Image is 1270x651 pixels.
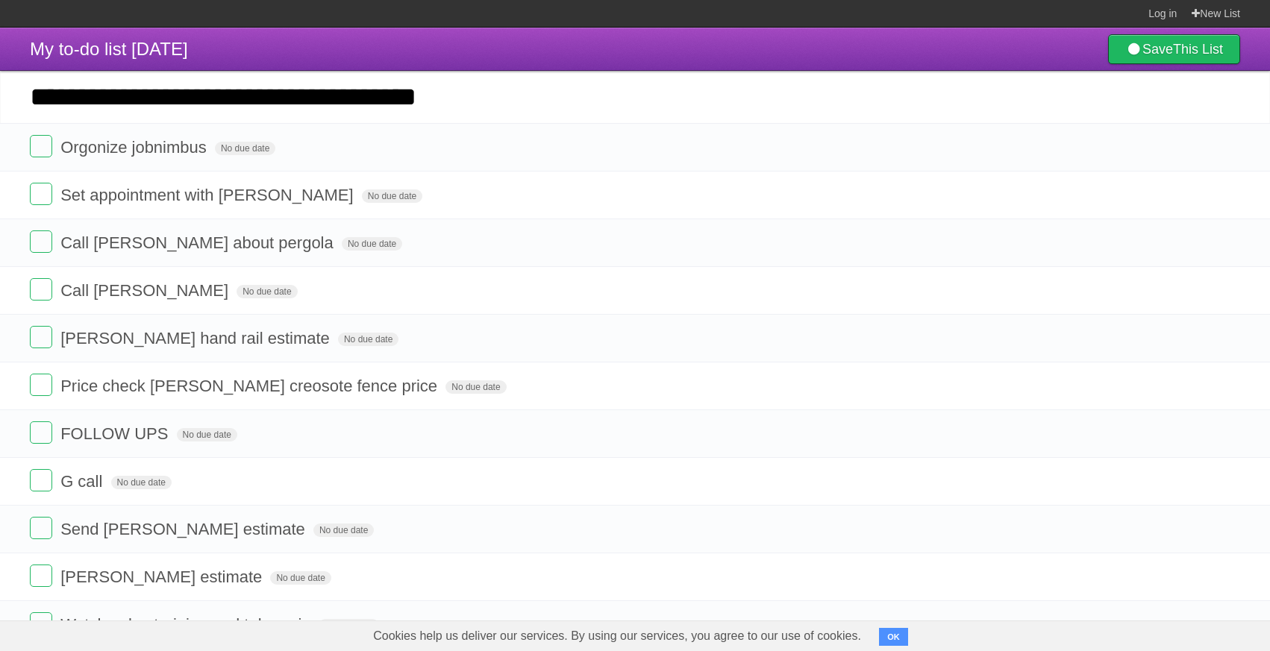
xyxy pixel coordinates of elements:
label: Done [30,564,52,587]
span: [PERSON_NAME] hand rail estimate [60,329,334,347]
span: No due date [215,142,275,155]
label: Done [30,421,52,444]
label: Done [30,230,52,253]
span: Price check [PERSON_NAME] creosote fence price [60,377,441,395]
span: No due date [319,619,379,632]
b: This List [1173,42,1223,57]
span: No due date [342,237,402,251]
span: Call [PERSON_NAME] [60,281,232,300]
span: No due date [111,476,172,489]
label: Done [30,517,52,539]
span: [PERSON_NAME] estimate [60,567,266,586]
span: Watch sales training and take quiz [60,615,313,634]
label: Done [30,278,52,301]
label: Done [30,326,52,348]
span: My to-do list [DATE] [30,39,188,59]
span: No due date [362,189,422,203]
span: G call [60,472,106,491]
span: Orgonize jobnimbus [60,138,210,157]
label: Done [30,183,52,205]
label: Done [30,374,52,396]
button: OK [879,628,908,646]
label: Done [30,612,52,635]
span: No due date [270,571,331,585]
label: Done [30,135,52,157]
span: FOLLOW UPS [60,424,172,443]
span: No due date [445,380,506,394]
a: SaveThis List [1108,34,1240,64]
span: Cookies help us deliver our services. By using our services, you agree to our use of cookies. [358,621,876,651]
span: Call [PERSON_NAME] about pergola [60,233,337,252]
label: Done [30,469,52,491]
span: No due date [338,333,398,346]
span: No due date [177,428,237,441]
span: No due date [313,523,374,537]
span: Set appointment with [PERSON_NAME] [60,186,357,204]
span: No due date [237,285,297,298]
span: Send [PERSON_NAME] estimate [60,520,309,538]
